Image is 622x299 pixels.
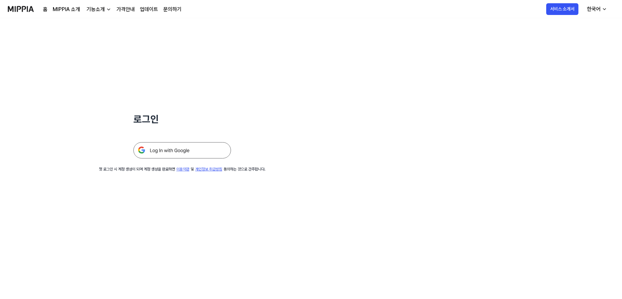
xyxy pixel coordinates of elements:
button: 서비스 소개서 [546,3,578,15]
h1: 로그인 [133,112,231,127]
img: down [106,7,111,12]
div: 한국어 [586,5,602,13]
button: 기능소개 [85,6,111,13]
div: 첫 로그인 시 계정 생성이 되며 계정 생성을 완료하면 및 동의하는 것으로 간주합니다. [99,166,265,172]
img: 구글 로그인 버튼 [133,142,231,158]
div: 기능소개 [85,6,106,13]
button: 한국어 [582,3,611,16]
a: 이용약관 [176,167,189,171]
a: 문의하기 [163,6,182,13]
a: 개인정보 취급방침 [195,167,222,171]
a: 홈 [43,6,47,13]
a: 가격안내 [116,6,135,13]
a: 업데이트 [140,6,158,13]
a: MIPPIA 소개 [53,6,80,13]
